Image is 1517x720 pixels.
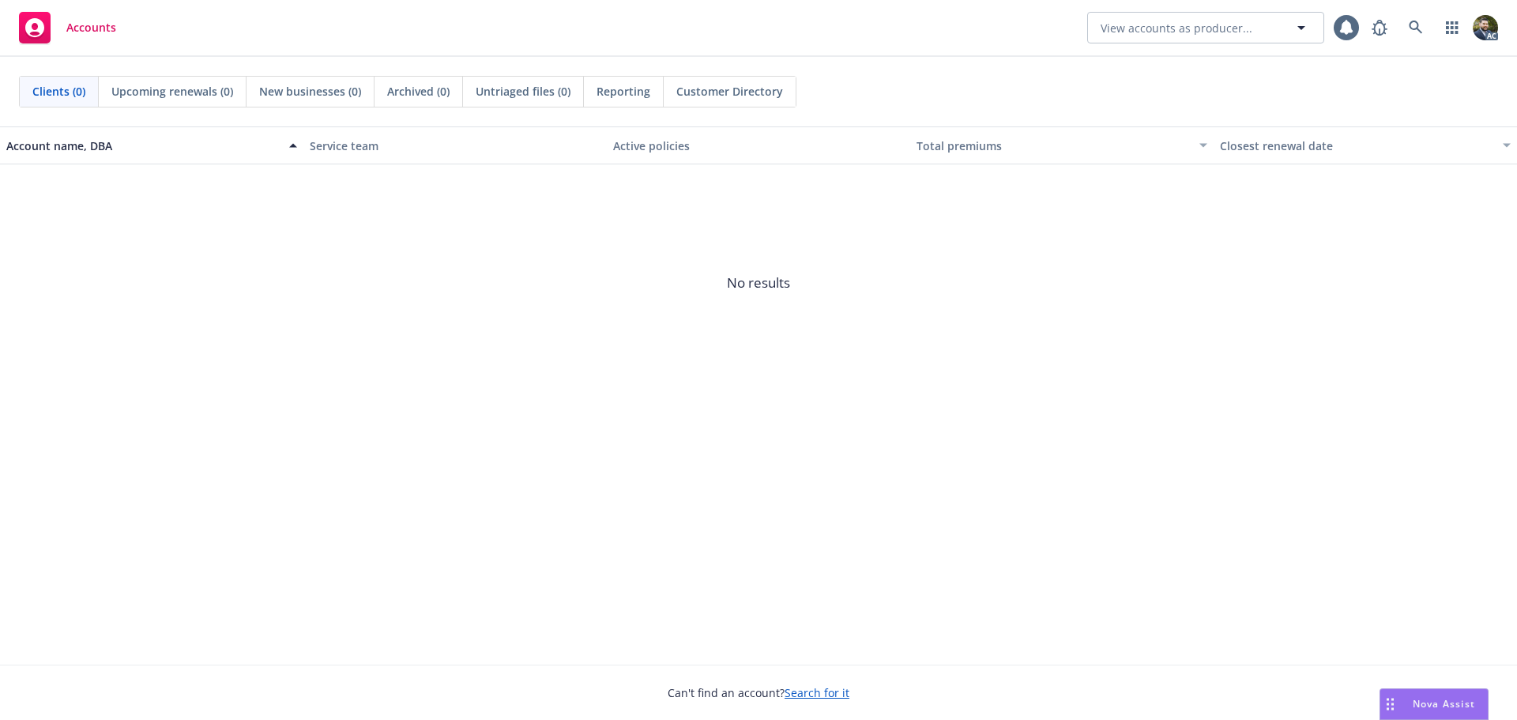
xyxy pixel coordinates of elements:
span: Upcoming renewals (0) [111,83,233,100]
div: Account name, DBA [6,138,280,154]
span: New businesses (0) [259,83,361,100]
a: Search [1400,12,1432,43]
span: Nova Assist [1413,697,1475,711]
div: Active policies [613,138,904,154]
span: Clients (0) [32,83,85,100]
button: View accounts as producer... [1087,12,1324,43]
button: Total premiums [910,126,1214,164]
button: Nova Assist [1380,688,1489,720]
img: photo [1473,15,1498,40]
span: Archived (0) [387,83,450,100]
span: Reporting [597,83,650,100]
span: Can't find an account? [668,684,849,701]
div: Total premiums [917,138,1190,154]
a: Report a Bug [1364,12,1395,43]
div: Service team [310,138,600,154]
button: Service team [303,126,607,164]
span: Customer Directory [676,83,783,100]
div: Closest renewal date [1220,138,1493,154]
a: Switch app [1436,12,1468,43]
a: Accounts [13,6,122,50]
a: Search for it [785,685,849,700]
div: Drag to move [1380,689,1400,719]
button: Closest renewal date [1214,126,1517,164]
span: Accounts [66,21,116,34]
span: Untriaged files (0) [476,83,570,100]
button: Active policies [607,126,910,164]
span: View accounts as producer... [1101,20,1252,36]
